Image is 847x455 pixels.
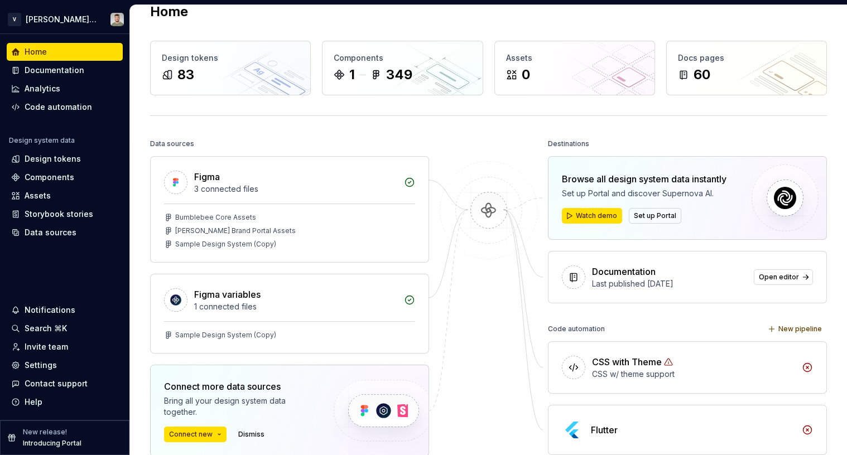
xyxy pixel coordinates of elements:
[175,226,296,235] div: [PERSON_NAME] Brand Portal Assets
[548,321,605,337] div: Code automation
[25,323,67,334] div: Search ⌘K
[7,338,123,356] a: Invite team
[25,172,74,183] div: Components
[7,43,123,61] a: Home
[7,61,123,79] a: Documentation
[494,41,655,95] a: Assets0
[7,150,123,168] a: Design tokens
[7,98,123,116] a: Code automation
[764,321,827,337] button: New pipeline
[522,66,530,84] div: 0
[629,208,681,224] button: Set up Portal
[592,369,795,380] div: CSS w/ theme support
[150,136,194,152] div: Data sources
[25,341,68,352] div: Invite team
[562,208,622,224] button: Watch demo
[25,396,42,408] div: Help
[7,301,123,319] button: Notifications
[25,304,75,316] div: Notifications
[110,13,124,26] img: Lennart
[23,428,67,437] p: New release!
[162,52,299,64] div: Design tokens
[759,273,799,282] span: Open editor
[25,46,47,57] div: Home
[25,209,93,220] div: Storybook stories
[506,52,643,64] div: Assets
[334,52,471,64] div: Components
[7,168,123,186] a: Components
[150,3,188,21] h2: Home
[25,227,76,238] div: Data sources
[592,265,656,278] div: Documentation
[2,7,127,31] button: V[PERSON_NAME] Brand PortalLennart
[175,331,276,340] div: Sample Design System (Copy)
[233,427,269,442] button: Dismiss
[25,83,60,94] div: Analytics
[164,395,315,418] div: Bring all your design system data together.
[562,172,726,186] div: Browse all design system data instantly
[169,430,213,439] span: Connect new
[754,269,813,285] a: Open editor
[666,41,827,95] a: Docs pages60
[548,136,589,152] div: Destinations
[7,205,123,223] a: Storybook stories
[175,240,276,249] div: Sample Design System (Copy)
[150,41,311,95] a: Design tokens83
[25,65,84,76] div: Documentation
[194,301,397,312] div: 1 connected files
[177,66,194,84] div: 83
[9,136,75,145] div: Design system data
[7,375,123,393] button: Contact support
[25,378,88,389] div: Contact support
[562,188,726,199] div: Set up Portal and discover Supernova AI.
[7,356,123,374] a: Settings
[322,41,483,95] a: Components1349
[25,101,92,113] div: Code automation
[7,393,123,411] button: Help
[150,156,429,263] a: Figma3 connected filesBumblebee Core Assets[PERSON_NAME] Brand Portal AssetsSample Design System ...
[7,187,123,205] a: Assets
[164,380,315,393] div: Connect more data sources
[25,360,57,371] div: Settings
[592,355,662,369] div: CSS with Theme
[25,190,51,201] div: Assets
[386,66,412,84] div: 349
[194,288,261,301] div: Figma variables
[778,325,822,333] span: New pipeline
[634,211,676,220] span: Set up Portal
[7,224,123,241] a: Data sources
[7,80,123,98] a: Analytics
[150,274,429,354] a: Figma variables1 connected filesSample Design System (Copy)
[23,439,81,448] p: Introducing Portal
[25,153,81,164] div: Design tokens
[175,213,256,222] div: Bumblebee Core Assets
[349,66,355,84] div: 1
[238,430,264,439] span: Dismiss
[592,278,747,289] div: Last published [DATE]
[678,52,815,64] div: Docs pages
[164,427,227,442] button: Connect new
[194,170,220,183] div: Figma
[591,423,618,437] div: Flutter
[194,183,397,195] div: 3 connected files
[694,66,710,84] div: 60
[26,14,97,25] div: [PERSON_NAME] Brand Portal
[7,320,123,337] button: Search ⌘K
[576,211,617,220] span: Watch demo
[8,13,21,26] div: V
